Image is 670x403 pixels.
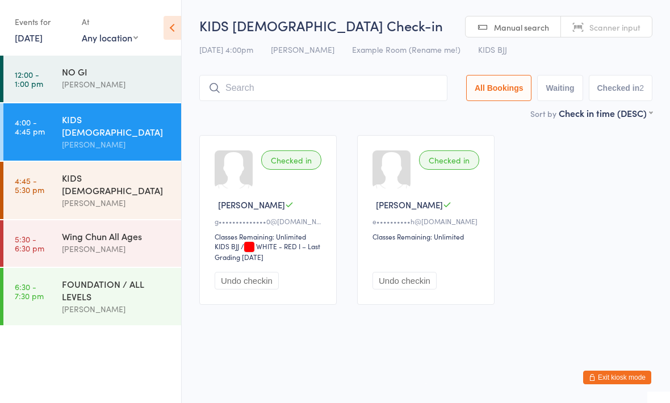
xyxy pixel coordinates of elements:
span: [PERSON_NAME] [271,44,334,55]
div: Checked in [261,150,321,170]
time: 4:45 - 5:30 pm [15,176,44,194]
div: FOUNDATION / ALL LEVELS [62,278,171,303]
div: g••••••••••••••0@[DOMAIN_NAME] [215,216,325,226]
div: Wing Chun All Ages [62,230,171,242]
h2: KIDS [DEMOGRAPHIC_DATA] Check-in [199,16,652,35]
div: At [82,12,138,31]
time: 6:30 - 7:30 pm [15,282,44,300]
button: All Bookings [466,75,532,101]
span: [DATE] 4:00pm [199,44,253,55]
span: KIDS BJJ [478,44,507,55]
span: [PERSON_NAME] [218,199,285,211]
button: Exit kiosk mode [583,371,651,384]
div: [PERSON_NAME] [62,196,171,209]
time: 5:30 - 6:30 pm [15,234,44,253]
div: Classes Remaining: Unlimited [372,232,483,241]
a: 5:30 -6:30 pmWing Chun All Ages[PERSON_NAME] [3,220,181,267]
div: [PERSON_NAME] [62,138,171,151]
div: [PERSON_NAME] [62,242,171,255]
span: Example Room (Rename me!) [352,44,460,55]
div: NO GI [62,65,171,78]
span: / WHITE - RED I – Last Grading [DATE] [215,241,320,262]
div: 2 [639,83,644,93]
div: e••••••••••h@[DOMAIN_NAME] [372,216,483,226]
span: Manual search [494,22,549,33]
div: KIDS [DEMOGRAPHIC_DATA] [62,171,171,196]
div: Checked in [419,150,479,170]
div: Classes Remaining: Unlimited [215,232,325,241]
a: 4:45 -5:30 pmKIDS [DEMOGRAPHIC_DATA][PERSON_NAME] [3,162,181,219]
span: Scanner input [589,22,640,33]
span: [PERSON_NAME] [376,199,443,211]
a: 4:00 -4:45 pmKIDS [DEMOGRAPHIC_DATA][PERSON_NAME] [3,103,181,161]
a: [DATE] [15,31,43,44]
button: Undo checkin [215,272,279,289]
div: [PERSON_NAME] [62,78,171,91]
button: Undo checkin [372,272,437,289]
time: 12:00 - 1:00 pm [15,70,43,88]
input: Search [199,75,447,101]
div: KIDS BJJ [215,241,239,251]
time: 4:00 - 4:45 pm [15,117,45,136]
div: Any location [82,31,138,44]
label: Sort by [530,108,556,119]
div: KIDS [DEMOGRAPHIC_DATA] [62,113,171,138]
div: Events for [15,12,70,31]
div: [PERSON_NAME] [62,303,171,316]
button: Checked in2 [589,75,653,101]
div: Check in time (DESC) [559,107,652,119]
a: 6:30 -7:30 pmFOUNDATION / ALL LEVELS[PERSON_NAME] [3,268,181,325]
a: 12:00 -1:00 pmNO GI[PERSON_NAME] [3,56,181,102]
button: Waiting [537,75,583,101]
